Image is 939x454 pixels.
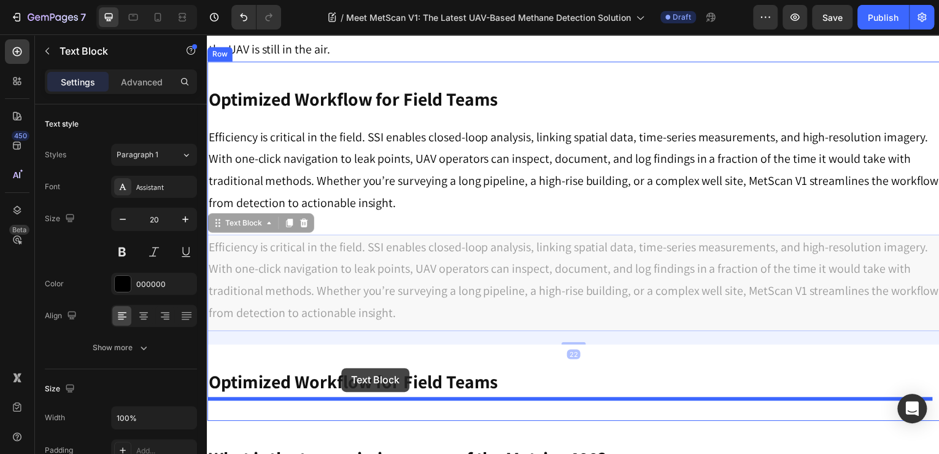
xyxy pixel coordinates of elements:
[45,337,197,359] button: Show more
[45,211,77,227] div: Size
[12,131,29,141] div: 450
[61,76,95,88] p: Settings
[60,44,164,58] p: Text Block
[121,76,163,88] p: Advanced
[45,119,79,130] div: Text style
[111,144,197,166] button: Paragraph 1
[341,11,344,24] span: /
[117,149,158,160] span: Paragraph 1
[93,342,150,354] div: Show more
[812,5,852,29] button: Save
[45,412,65,423] div: Width
[673,12,691,23] span: Draft
[5,5,91,29] button: 7
[897,394,927,423] div: Open Intercom Messenger
[868,11,898,24] div: Publish
[80,10,86,25] p: 7
[45,381,77,397] div: Size
[112,407,196,429] input: Auto
[9,225,29,235] div: Beta
[45,149,66,160] div: Styles
[45,308,79,324] div: Align
[822,12,843,23] span: Save
[346,11,631,24] span: Meet MetScan V1: The Latest UAV-Based Methane Detection Solution
[857,5,909,29] button: Publish
[207,34,939,454] iframe: Design area
[45,181,60,192] div: Font
[136,182,194,193] div: Assistant
[45,278,64,289] div: Color
[231,5,281,29] div: Undo/Redo
[136,279,194,290] div: 000000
